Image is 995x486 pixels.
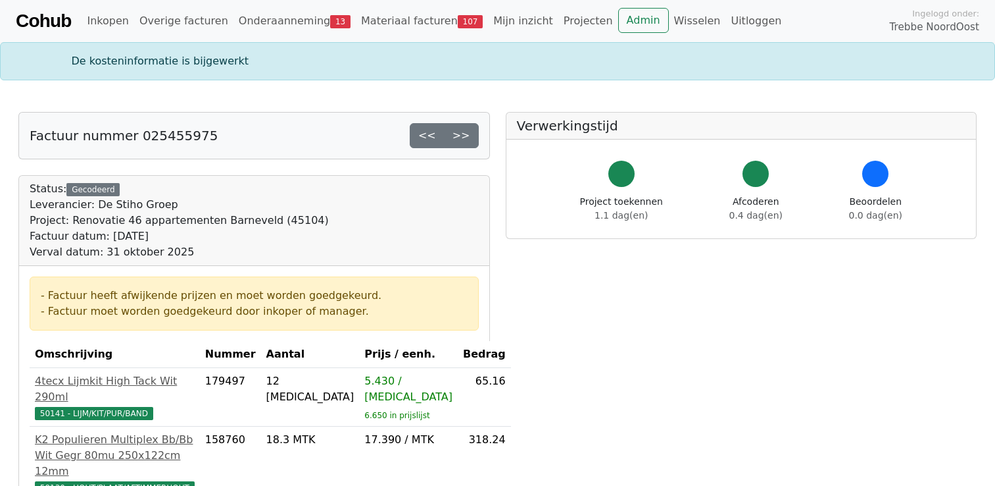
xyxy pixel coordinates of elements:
div: Project toekennen [580,195,663,223]
a: Mijn inzicht [488,8,558,34]
td: 179497 [200,368,261,427]
span: Trebbe NoordOost [890,20,979,35]
td: 65.16 [458,368,511,427]
div: Project: Renovatie 46 appartementen Barneveld (45104) [30,213,329,229]
div: Afcoderen [729,195,783,223]
div: K2 Populieren Multiplex Bb/Bb Wit Gegr 80mu 250x122cm 12mm [35,432,195,479]
a: Inkopen [82,8,133,34]
div: 17.390 / MTK [364,432,452,448]
span: 107 [458,15,483,28]
div: - Factuur heeft afwijkende prijzen en moet worden goedgekeurd. [41,288,468,304]
div: Gecodeerd [66,183,120,196]
a: Overige facturen [134,8,233,34]
span: 13 [330,15,351,28]
a: Projecten [558,8,618,34]
a: Uitloggen [725,8,787,34]
h5: Verwerkingstijd [517,118,966,134]
a: << [410,123,445,148]
div: Beoordelen [849,195,902,223]
th: Prijs / eenh. [359,341,458,368]
span: 1.1 dag(en) [595,210,648,221]
th: Aantal [261,341,360,368]
a: Wisselen [669,8,726,34]
div: Factuur datum: [DATE] [30,229,329,244]
div: Status: [30,181,329,260]
div: 5.430 / [MEDICAL_DATA] [364,373,452,405]
div: - Factuur moet worden goedgekeurd door inkoper of manager. [41,304,468,319]
a: >> [444,123,479,148]
th: Omschrijving [30,341,200,368]
span: Ingelogd onder: [912,7,979,20]
a: Cohub [16,5,71,37]
div: 18.3 MTK [266,432,354,448]
a: Materiaal facturen107 [356,8,488,34]
span: 50141 - LIJM/KIT/PUR/BAND [35,407,153,420]
div: Verval datum: 31 oktober 2025 [30,244,329,260]
div: 4tecx Lijmkit High Tack Wit 290ml [35,373,195,405]
th: Nummer [200,341,261,368]
div: 12 [MEDICAL_DATA] [266,373,354,405]
th: Bedrag [458,341,511,368]
a: Onderaanneming13 [233,8,356,34]
a: 4tecx Lijmkit High Tack Wit 290ml50141 - LIJM/KIT/PUR/BAND [35,373,195,421]
div: Leverancier: De Stiho Groep [30,197,329,213]
div: De kosteninformatie is bijgewerkt [64,53,932,69]
a: Admin [618,8,669,33]
span: 0.4 dag(en) [729,210,783,221]
h5: Factuur nummer 025455975 [30,128,218,144]
sub: 6.650 in prijslijst [364,411,429,420]
span: 0.0 dag(en) [849,210,902,221]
